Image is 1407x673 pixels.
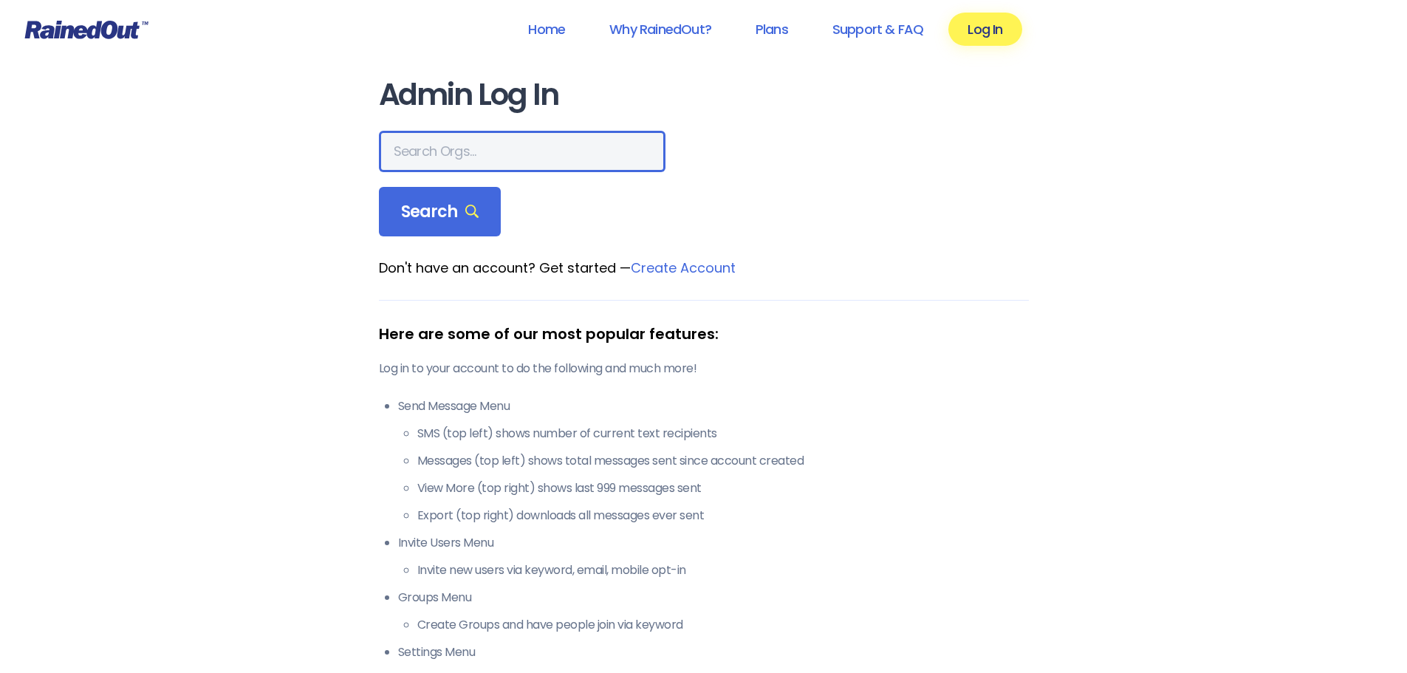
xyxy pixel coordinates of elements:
li: Messages (top left) shows total messages sent since account created [417,452,1029,470]
li: Invite new users via keyword, email, mobile opt-in [417,561,1029,579]
input: Search Orgs… [379,131,665,172]
a: Support & FAQ [813,13,942,46]
a: Log In [948,13,1021,46]
div: Search [379,187,501,237]
a: Why RainedOut? [590,13,730,46]
span: Search [401,202,479,222]
a: Create Account [631,259,736,277]
a: Home [509,13,584,46]
p: Log in to your account to do the following and much more! [379,360,1029,378]
h1: Admin Log In [379,78,1029,112]
li: SMS (top left) shows number of current text recipients [417,425,1029,443]
li: Export (top right) downloads all messages ever sent [417,507,1029,525]
li: Create Groups and have people join via keyword [417,616,1029,634]
li: View More (top right) shows last 999 messages sent [417,479,1029,497]
li: Groups Menu [398,589,1029,634]
a: Plans [736,13,807,46]
div: Here are some of our most popular features: [379,323,1029,345]
li: Invite Users Menu [398,534,1029,579]
li: Send Message Menu [398,397,1029,525]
